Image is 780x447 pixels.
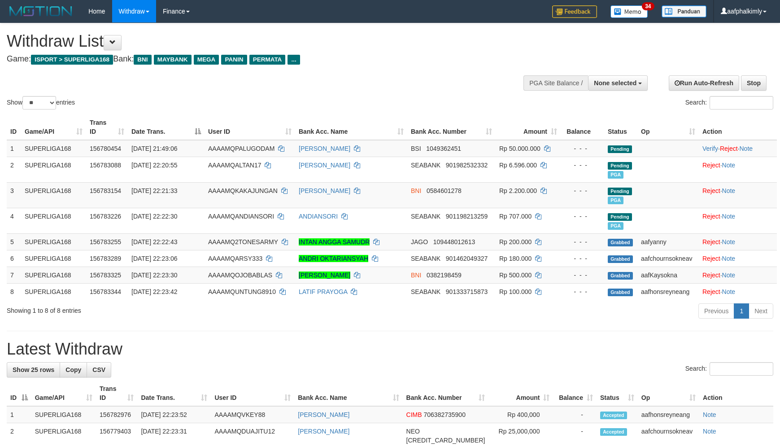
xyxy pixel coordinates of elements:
[702,272,720,279] a: Reject
[427,272,462,279] span: Copy 0382198459 to clipboard
[249,55,286,65] span: PERMATA
[608,188,632,195] span: Pending
[7,4,75,18] img: MOTION_logo.png
[608,239,633,246] span: Grabbed
[642,2,654,10] span: 34
[406,411,422,418] span: CIMB
[208,238,278,245] span: AAAAMQ2TONESARMY
[710,96,773,110] input: Search:
[608,162,632,170] span: Pending
[90,213,121,220] span: 156783226
[411,187,421,194] span: BNI
[208,213,274,220] span: AAAAMQANDIANSORI
[299,255,368,262] a: ANDRI OKTARIANSYAH
[637,267,699,283] td: aafKaysokna
[21,267,86,283] td: SUPERLIGA168
[7,233,21,250] td: 5
[137,381,211,406] th: Date Trans.: activate to sort column ascending
[699,267,777,283] td: ·
[608,222,623,230] span: Marked by aafromsomean
[65,366,81,373] span: Copy
[21,182,86,208] td: SUPERLIGA168
[499,255,532,262] span: Rp 180.000
[211,381,294,406] th: User ID: activate to sort column ascending
[21,157,86,182] td: SUPERLIGA168
[553,381,596,406] th: Balance: activate to sort column ascending
[7,140,21,157] td: 1
[134,55,151,65] span: BNI
[739,145,753,152] a: Note
[523,75,588,91] div: PGA Site Balance /
[90,288,121,295] span: 156783344
[128,114,205,140] th: Date Trans.: activate to sort column descending
[702,255,720,262] a: Reject
[7,208,21,233] td: 4
[427,187,462,194] span: Copy 0584601278 to clipboard
[499,238,532,245] span: Rp 200.000
[433,238,475,245] span: Copy 109448012613 to clipboard
[208,187,278,194] span: AAAAMQKAKAJUNGAN
[7,114,21,140] th: ID
[7,250,21,267] td: 6
[406,428,420,435] span: NEO
[703,411,716,418] a: Note
[637,250,699,267] td: aafchournsokneav
[31,406,96,423] td: SUPERLIGA168
[610,5,648,18] img: Button%20Memo.svg
[637,233,699,250] td: aafyanny
[21,208,86,233] td: SUPERLIGA168
[92,366,105,373] span: CSV
[211,406,294,423] td: AAAAMQVKEY88
[7,182,21,208] td: 3
[703,428,716,435] a: Note
[403,381,489,406] th: Bank Acc. Number: activate to sort column ascending
[608,145,632,153] span: Pending
[131,238,177,245] span: [DATE] 22:22:43
[564,161,601,170] div: - - -
[699,157,777,182] td: ·
[699,283,777,300] td: ·
[87,362,111,377] a: CSV
[208,288,276,295] span: AAAAMQUNTUNG8910
[699,250,777,267] td: ·
[22,96,56,110] select: Showentries
[298,411,349,418] a: [PERSON_NAME]
[499,187,537,194] span: Rp 2.200.000
[7,157,21,182] td: 2
[564,212,601,221] div: - - -
[208,162,261,169] span: AAAAMQALTAN17
[564,254,601,263] div: - - -
[411,213,440,220] span: SEABANK
[722,162,736,169] a: Note
[722,187,736,194] a: Note
[564,186,601,195] div: - - -
[564,287,601,296] div: - - -
[720,145,738,152] a: Reject
[31,55,113,65] span: ISPORT > SUPERLIGA168
[499,288,532,295] span: Rp 100.000
[446,288,488,295] span: Copy 901333715873 to clipboard
[411,145,421,152] span: BSI
[7,32,511,50] h1: Withdraw List
[669,75,739,91] a: Run Auto-Refresh
[90,255,121,262] span: 156783289
[702,238,720,245] a: Reject
[7,55,511,64] h4: Game: Bank:
[600,428,627,436] span: Accepted
[299,162,350,169] a: [PERSON_NAME]
[588,75,648,91] button: None selected
[499,162,537,169] span: Rp 6.596.000
[131,272,177,279] span: [DATE] 22:23:30
[552,5,597,18] img: Feedback.jpg
[407,114,496,140] th: Bank Acc. Number: activate to sort column ascending
[685,96,773,110] label: Search:
[90,187,121,194] span: 156783154
[299,288,347,295] a: LATIF PRAYOGA
[288,55,300,65] span: ...
[131,187,177,194] span: [DATE] 22:21:33
[699,381,773,406] th: Action
[749,303,773,319] a: Next
[446,255,488,262] span: Copy 901462049327 to clipboard
[488,406,553,423] td: Rp 400,000
[496,114,561,140] th: Amount: activate to sort column ascending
